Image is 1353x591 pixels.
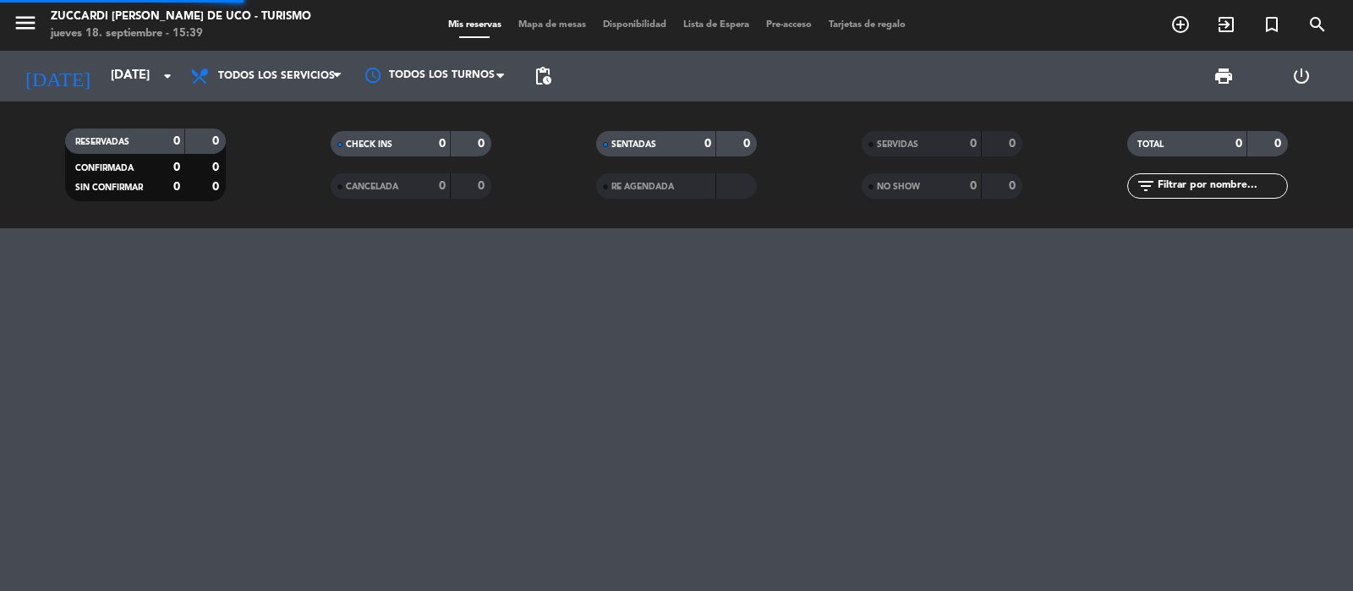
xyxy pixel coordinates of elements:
[439,138,446,150] strong: 0
[1216,14,1236,35] i: exit_to_app
[743,138,753,150] strong: 0
[13,10,38,41] button: menu
[1262,14,1282,35] i: turned_in_not
[1307,14,1328,35] i: search
[173,181,180,193] strong: 0
[212,135,222,147] strong: 0
[970,180,977,192] strong: 0
[440,20,510,30] span: Mis reservas
[75,183,143,192] span: SIN CONFIRMAR
[611,183,674,191] span: RE AGENDADA
[675,20,758,30] span: Lista de Espera
[1170,14,1191,35] i: add_circle_outline
[1291,66,1312,86] i: power_settings_new
[510,20,594,30] span: Mapa de mesas
[439,180,446,192] strong: 0
[877,183,920,191] span: NO SHOW
[1235,138,1242,150] strong: 0
[173,161,180,173] strong: 0
[75,164,134,172] span: CONFIRMADA
[51,8,311,25] div: Zuccardi [PERSON_NAME] de Uco - Turismo
[478,180,488,192] strong: 0
[157,66,178,86] i: arrow_drop_down
[704,138,711,150] strong: 0
[1156,177,1287,195] input: Filtrar por nombre...
[877,140,918,149] span: SERVIDAS
[212,161,222,173] strong: 0
[1137,140,1164,149] span: TOTAL
[1274,138,1285,150] strong: 0
[970,138,977,150] strong: 0
[1009,138,1019,150] strong: 0
[346,140,392,149] span: CHECK INS
[758,20,820,30] span: Pre-acceso
[173,135,180,147] strong: 0
[75,138,129,146] span: RESERVADAS
[1136,176,1156,196] i: filter_list
[346,183,398,191] span: CANCELADA
[820,20,914,30] span: Tarjetas de regalo
[1009,180,1019,192] strong: 0
[218,70,335,82] span: Todos los servicios
[478,138,488,150] strong: 0
[1263,51,1340,101] div: LOG OUT
[13,10,38,36] i: menu
[51,25,311,42] div: jueves 18. septiembre - 15:39
[13,57,102,95] i: [DATE]
[1213,66,1234,86] span: print
[611,140,656,149] span: SENTADAS
[212,181,222,193] strong: 0
[594,20,675,30] span: Disponibilidad
[533,66,553,86] span: pending_actions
